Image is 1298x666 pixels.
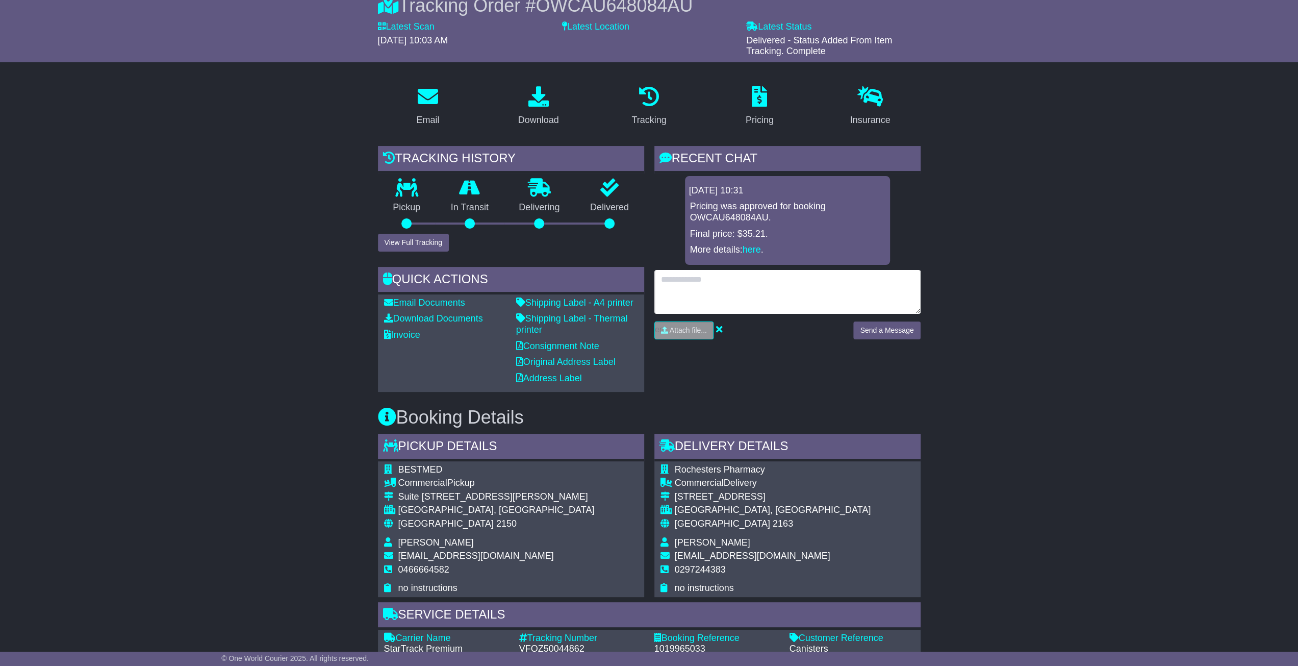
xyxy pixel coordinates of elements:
[398,478,447,488] span: Commercial
[496,519,517,529] span: 2150
[790,644,914,655] div: Canisters
[516,313,628,335] a: Shipping Label - Thermal printer
[384,298,465,308] a: Email Documents
[221,654,369,662] span: © One World Courier 2025. All rights reserved.
[512,83,566,131] a: Download
[518,113,559,127] div: Download
[690,201,885,223] p: Pricing was approved for booking OWCAU648084AU.
[746,35,892,57] span: Delivered - Status Added From Item Tracking. Complete
[519,633,644,644] div: Tracking Number
[516,341,599,351] a: Consignment Note
[654,434,921,461] div: Delivery Details
[675,564,726,575] span: 0297244383
[519,644,644,655] div: VFQZ50044862
[675,464,765,475] span: Rochesters Pharmacy
[675,551,830,561] span: [EMAIL_ADDRESS][DOMAIN_NAME]
[516,298,633,308] a: Shipping Label - A4 printer
[844,83,897,131] a: Insurance
[398,583,457,593] span: no instructions
[378,234,449,252] button: View Full Tracking
[654,633,779,644] div: Booking Reference
[790,633,914,644] div: Customer Reference
[410,83,446,131] a: Email
[853,322,920,339] button: Send a Message
[675,583,734,593] span: no instructions
[850,113,890,127] div: Insurance
[504,202,575,213] p: Delivering
[378,602,921,630] div: Service Details
[675,519,770,529] span: [GEOGRAPHIC_DATA]
[378,407,921,428] h3: Booking Details
[398,551,554,561] span: [EMAIL_ADDRESS][DOMAIN_NAME]
[562,21,629,33] label: Latest Location
[384,633,509,644] div: Carrier Name
[398,478,595,489] div: Pickup
[516,373,582,383] a: Address Label
[746,113,774,127] div: Pricing
[654,146,921,174] div: RECENT CHAT
[675,491,871,503] div: [STREET_ADDRESS]
[690,244,885,256] p: More details: .
[378,35,448,45] span: [DATE] 10:03 AM
[625,83,673,131] a: Tracking
[746,21,811,33] label: Latest Status
[398,464,443,475] span: BESTMED
[654,644,779,655] div: 1019965033
[773,519,793,529] span: 2163
[675,537,750,548] span: [PERSON_NAME]
[384,644,509,655] div: StarTrack Premium
[384,330,420,340] a: Invoice
[631,113,666,127] div: Tracking
[378,146,644,174] div: Tracking history
[398,505,595,516] div: [GEOGRAPHIC_DATA], [GEOGRAPHIC_DATA]
[416,113,439,127] div: Email
[378,202,436,213] p: Pickup
[378,267,644,294] div: Quick Actions
[739,83,780,131] a: Pricing
[436,202,504,213] p: In Transit
[516,357,616,367] a: Original Address Label
[675,478,871,489] div: Delivery
[378,21,435,33] label: Latest Scan
[743,244,761,255] a: here
[675,505,871,516] div: [GEOGRAPHIC_DATA], [GEOGRAPHIC_DATA]
[690,229,885,240] p: Final price: $35.21.
[398,564,449,575] span: 0466664582
[384,313,483,324] a: Download Documents
[575,202,644,213] p: Delivered
[398,537,474,548] span: [PERSON_NAME]
[675,478,724,488] span: Commercial
[398,519,494,529] span: [GEOGRAPHIC_DATA]
[378,434,644,461] div: Pickup Details
[689,185,886,196] div: [DATE] 10:31
[398,491,595,503] div: Suite [STREET_ADDRESS][PERSON_NAME]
